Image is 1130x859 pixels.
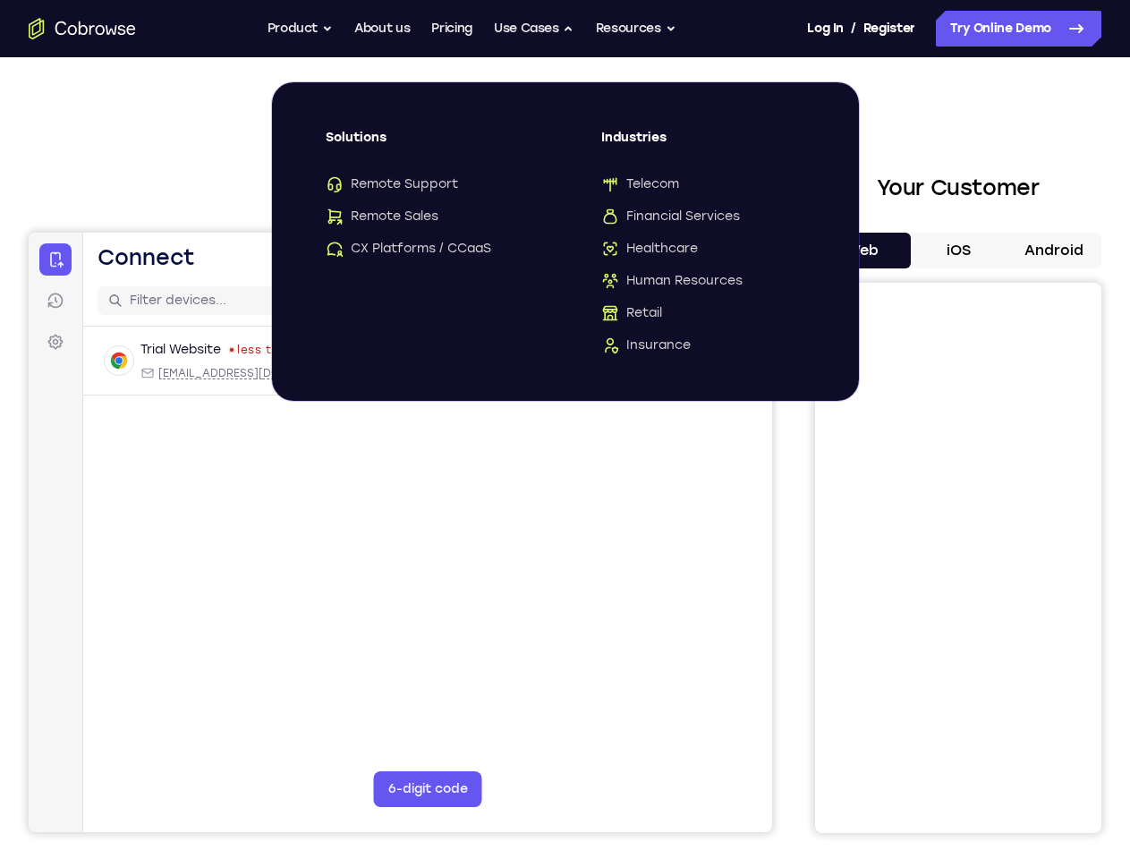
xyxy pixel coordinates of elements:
time: Mon Sep 01 2025 02:59:06 GMT-0700 (Pacific Daylight Time) [208,110,351,124]
img: CX Platforms / CCaaS [326,240,344,258]
span: / [851,18,856,39]
span: Remote Support [326,175,458,193]
button: Android [1006,233,1101,268]
h2: Your Support Agent [29,172,772,204]
a: TelecomTelecom [601,175,805,193]
a: HealthcareHealthcare [601,240,805,258]
div: Last seen [201,115,205,119]
span: Financial Services [601,208,740,225]
span: Insurance [601,336,691,354]
div: Open device details [55,94,743,163]
a: InsuranceInsurance [601,336,805,354]
span: Remote Sales [326,208,438,225]
span: web@example.com [130,133,322,148]
a: Pricing [431,11,472,47]
span: Healthcare [601,240,698,258]
span: Industries [601,129,805,161]
img: Remote Support [326,175,344,193]
button: 6-digit code [345,539,454,574]
span: Retail [601,304,662,322]
span: Cobrowse demo [351,133,443,148]
button: iOS [911,233,1007,268]
a: RetailRetail [601,304,805,322]
a: Human ResourcesHuman Resources [601,272,805,290]
button: Web [815,233,911,268]
iframe: Agent [29,233,772,832]
div: Email [112,133,322,148]
img: Retail [601,304,619,322]
img: Financial Services [601,208,619,225]
span: +11 more [454,133,500,148]
h2: Your Customer [815,172,1101,204]
a: CX Platforms / CCaaSCX Platforms / CCaaS [326,240,530,258]
div: App [333,133,443,148]
img: Healthcare [601,240,619,258]
a: Go to the home page [29,18,136,39]
a: Try Online Demo [936,11,1101,47]
a: Financial ServicesFinancial Services [601,208,805,225]
img: Insurance [601,336,619,354]
a: Register [863,11,915,47]
a: Remote SupportRemote Support [326,175,530,193]
a: Log In [807,11,843,47]
div: Trial Website [112,108,192,126]
span: Solutions [326,129,530,161]
span: CX Platforms / CCaaS [326,240,491,258]
img: Human Resources [601,272,619,290]
button: Product [268,11,334,47]
img: Remote Sales [326,208,344,225]
img: Telecom [601,175,619,193]
button: Resources [596,11,676,47]
a: About us [354,11,410,47]
button: Use Cases [494,11,574,47]
span: Telecom [601,175,679,193]
a: Remote SalesRemote Sales [326,208,530,225]
span: Human Resources [601,272,743,290]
